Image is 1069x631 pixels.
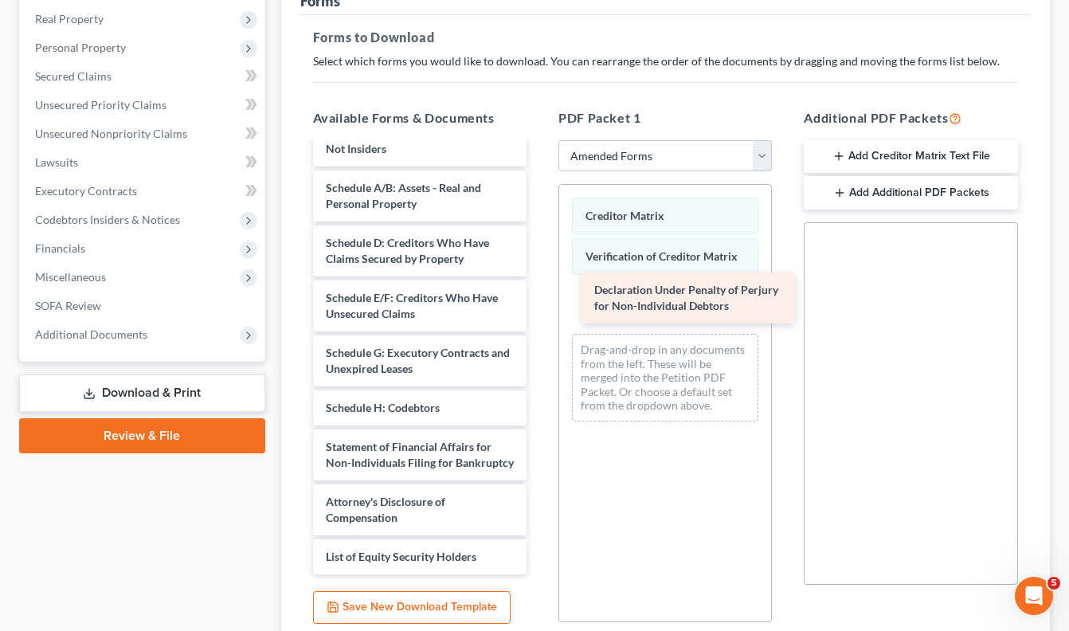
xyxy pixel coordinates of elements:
span: Real Property [35,12,104,25]
a: Secured Claims [22,62,265,91]
span: Attorney's Disclosure of Compensation [326,495,445,524]
span: Unsecured Nonpriority Claims [35,127,187,140]
iframe: Intercom live chat [1015,577,1053,615]
a: Lawsuits [22,148,265,177]
button: Save New Download Template [313,591,511,625]
p: Select which forms you would like to download. You can rearrange the order of the documents by dr... [313,53,1019,69]
a: Unsecured Priority Claims [22,91,265,120]
span: Executory Contracts [35,184,137,198]
span: Declaration Under Penalty of Perjury for Non-Individual Debtors [594,283,778,312]
a: Unsecured Nonpriority Claims [22,120,265,148]
span: Additional Documents [35,327,147,341]
h5: Available Forms & Documents [313,108,527,127]
span: Schedule G: Executory Contracts and Unexpired Leases [326,346,510,375]
span: Schedule H: Codebtors [326,401,440,414]
span: Personal Property [35,41,126,54]
h5: Additional PDF Packets [804,108,1017,127]
span: Miscellaneous [35,270,106,284]
span: Creditor Matrix [585,209,664,222]
span: List of Equity Security Holders [326,550,476,563]
span: Unsecured Priority Claims [35,98,166,112]
a: Executory Contracts [22,177,265,206]
button: Add Creditor Matrix Text File [804,140,1017,174]
span: List of Creditors Who Have the 20 Largest Unsecured Claims and Are Not Insiders [326,110,495,155]
span: Schedule D: Creditors Who Have Claims Secured by Property [326,236,489,265]
span: Statement of Financial Affairs for Non-Individuals Filing for Bankruptcy [326,440,514,469]
span: Lawsuits [35,155,78,169]
a: Download & Print [19,374,265,412]
a: Review & File [19,418,265,453]
span: 5 [1047,577,1060,590]
span: Financials [35,241,85,255]
span: Schedule A/B: Assets - Real and Personal Property [326,181,481,210]
span: Secured Claims [35,69,112,83]
button: Add Additional PDF Packets [804,176,1017,210]
div: Drag-and-drop in any documents from the left. These will be merged into the Petition PDF Packet. ... [572,334,758,421]
h5: Forms to Download [313,28,1019,47]
span: SOFA Review [35,299,101,312]
h5: PDF Packet 1 [558,108,772,127]
span: Schedule E/F: Creditors Who Have Unsecured Claims [326,291,498,320]
span: Codebtors Insiders & Notices [35,213,180,226]
span: Verification of Creditor Matrix [585,249,738,263]
a: SOFA Review [22,292,265,320]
